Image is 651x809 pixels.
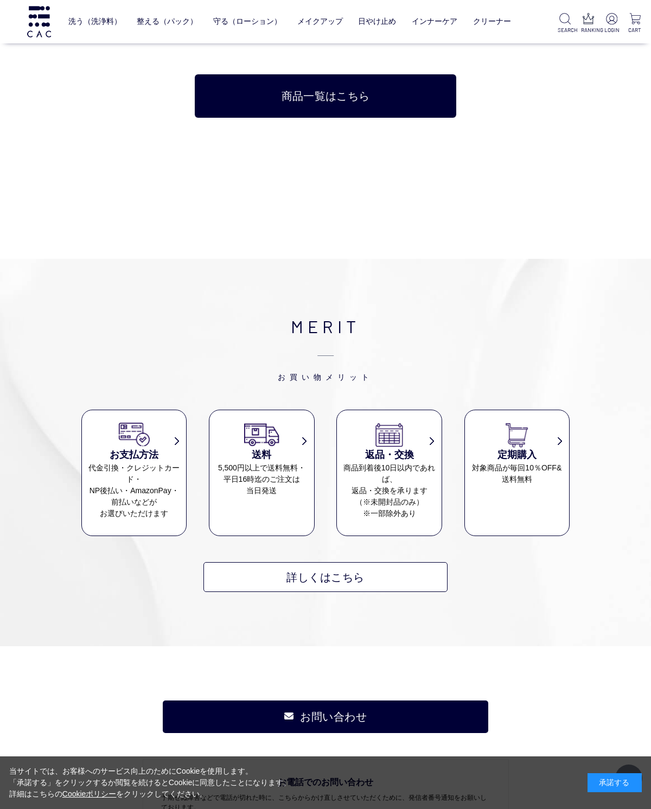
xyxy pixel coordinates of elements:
dd: 代金引換・クレジットカード・ NP後払い・AmazonPay・ 前払いなどが お選びいただけます [82,462,186,519]
p: RANKING [581,26,596,34]
h3: 送料 [209,448,314,462]
h3: 返品・交換 [337,448,441,462]
div: 当サイトでは、お客様へのサービス向上のためにCookieを使用します。 「承諾する」をクリックするか閲覧を続けるとCookieに同意したことになります。 詳細はこちらの をクリックしてください。 [9,766,291,800]
h3: お支払方法 [82,448,186,462]
a: 洗う（洗浄料） [68,9,122,34]
h2: MERIT [81,313,570,383]
div: 承諾する [588,773,642,792]
a: 日やけ止め [358,9,396,34]
p: CART [628,26,642,34]
p: SEARCH [558,26,572,34]
a: 商品一覧はこちら [195,74,456,118]
a: お問い合わせ [163,700,488,733]
p: LOGIN [604,26,619,34]
a: 返品・交換 商品到着後10日以内であれば、返品・交換を承ります（※未開封品のみ）※一部除外あり [337,421,441,519]
a: CART [628,13,642,34]
a: 送料 5,500円以上で送料無料・平日16時迄のご注文は当日発送 [209,421,314,496]
img: logo [25,6,53,37]
a: SEARCH [558,13,572,34]
dd: 商品到着後10日以内であれば、 返品・交換を承ります （※未開封品のみ） ※一部除外あり [337,462,441,519]
a: 守る（ローション） [213,9,282,34]
a: インナーケア [412,9,457,34]
span: お買い物メリット [81,339,570,383]
dd: 対象商品が毎回10％OFF& 送料無料 [465,462,569,485]
a: RANKING [581,13,596,34]
a: LOGIN [604,13,619,34]
a: 定期購入 対象商品が毎回10％OFF&送料無料 [465,421,569,485]
a: 詳しくはこちら [203,562,448,592]
a: メイクアップ [297,9,343,34]
h3: 定期購入 [465,448,569,462]
a: 整える（パック） [137,9,197,34]
a: クリーナー [473,9,511,34]
dd: 5,500円以上で送料無料・ 平日16時迄のご注文は 当日発送 [209,462,314,496]
a: お支払方法 代金引換・クレジットカード・NP後払い・AmazonPay・前払いなどがお選びいただけます [82,421,186,519]
a: Cookieポリシー [62,789,117,798]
